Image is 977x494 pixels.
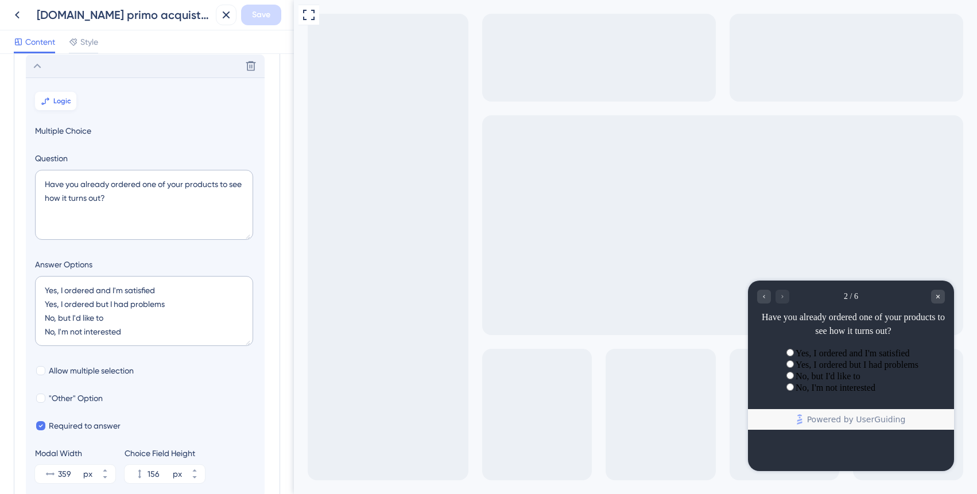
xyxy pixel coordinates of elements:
button: px [184,465,205,474]
div: px [83,467,92,481]
div: Modal Width [35,446,115,460]
button: px [184,474,205,483]
textarea: Yes, I ordered and I'm satisfied Yes, I ordered but I had problems No, but I'd like to No, I'm no... [35,276,253,346]
div: [DOMAIN_NAME] primo acquisto EN [37,7,211,23]
button: Logic [35,92,76,110]
span: Save [252,8,270,22]
button: Save [241,5,281,25]
div: Choice Field Height [125,446,205,460]
iframe: UserGuiding Survey [454,281,660,471]
label: Question [35,151,255,165]
span: Style [80,35,98,49]
textarea: Have you already ordered one of your products to see how it turns out? [35,170,253,240]
input: px [148,467,170,481]
span: Content [25,35,55,49]
span: "Other" Option [49,391,103,405]
label: Answer Options [35,258,255,271]
span: Logic [53,96,71,106]
span: Allow multiple selection [49,364,134,378]
input: px [58,467,81,481]
button: px [95,474,115,483]
div: px [173,467,182,481]
span: Required to answer [49,419,121,433]
button: px [95,465,115,474]
span: Multiple Choice [35,124,255,138]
